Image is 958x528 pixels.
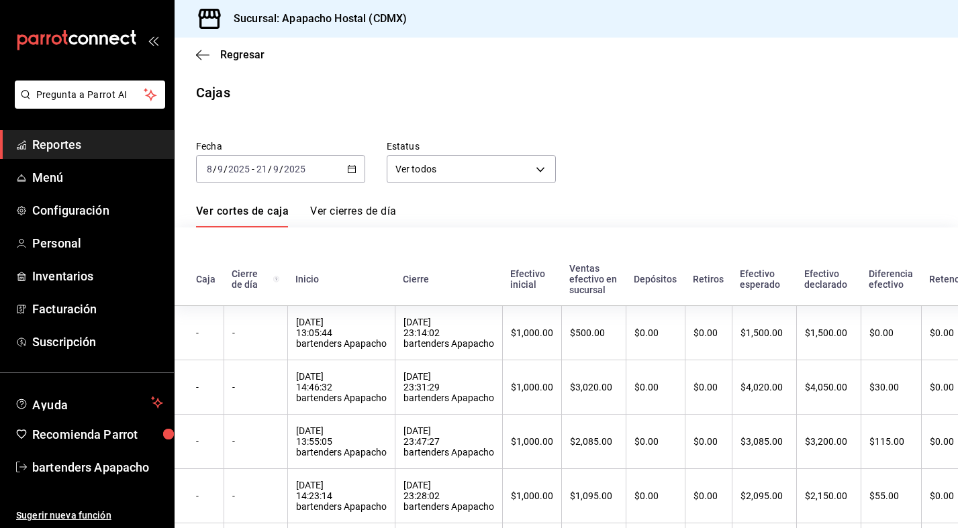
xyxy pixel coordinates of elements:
span: / [279,164,283,174]
span: Recomienda Parrot [32,425,163,443]
div: $3,085.00 [740,436,788,447]
span: Suscripción [32,333,163,351]
div: [DATE] 14:46:32 bartenders Apapacho [296,371,387,403]
span: / [268,164,272,174]
div: navigation tabs [196,205,396,227]
div: $1,500.00 [740,327,788,338]
span: Reportes [32,136,163,154]
div: $1,000.00 [511,436,553,447]
h3: Sucursal: Apapacho Hostal (CDMX) [223,11,407,27]
a: Ver cortes de caja [196,205,289,227]
div: $2,085.00 [570,436,618,447]
div: $1,000.00 [511,490,553,501]
label: Estatus [387,142,556,151]
div: $115.00 [869,436,913,447]
div: $3,020.00 [570,382,618,392]
span: Ayuda [32,394,146,411]
div: - [196,436,215,447]
div: $0.00 [693,382,724,392]
div: $55.00 [869,490,913,501]
div: Efectivo declarado [804,268,853,290]
div: $0.00 [693,490,724,501]
button: open_drawer_menu [148,35,158,46]
span: Pregunta a Parrot AI [36,88,144,102]
div: - [232,436,279,447]
div: $0.00 [634,327,677,338]
input: -- [273,164,279,174]
div: $4,050.00 [805,382,853,392]
div: $0.00 [693,327,724,338]
span: Configuración [32,201,163,219]
span: Facturación [32,300,163,318]
a: Pregunta a Parrot AI [9,97,165,111]
div: $1,095.00 [570,490,618,501]
span: / [224,164,228,174]
div: Ver todos [387,155,556,183]
div: - [232,327,279,338]
div: [DATE] 13:55:05 bartenders Apapacho [296,425,387,458]
div: Diferencia efectivo [869,268,913,290]
div: $1,000.00 [511,382,553,392]
span: bartenders Apapacho [32,458,163,476]
button: Regresar [196,48,265,61]
div: $0.00 [634,490,677,501]
label: Fecha [196,142,365,151]
input: -- [217,164,224,174]
div: Ventas efectivo en sucursal [569,263,618,295]
div: $0.00 [869,327,913,338]
div: $2,095.00 [740,490,788,501]
div: [DATE] 14:23:14 bartenders Apapacho [296,480,387,512]
div: $0.00 [634,382,677,392]
div: Cajas [196,83,230,103]
span: / [213,164,217,174]
div: Inicio [295,274,387,284]
span: Regresar [220,48,265,61]
div: $500.00 [570,327,618,338]
div: Caja [196,274,215,284]
input: -- [206,164,213,174]
span: Inventarios [32,267,163,285]
button: Pregunta a Parrot AI [15,81,165,109]
div: Efectivo inicial [510,268,553,290]
div: - [196,382,215,392]
span: - [252,164,254,174]
div: [DATE] 13:05:44 bartenders Apapacho [296,317,387,349]
div: $2,150.00 [805,490,853,501]
div: Cierre [403,274,494,284]
div: [DATE] 23:47:27 bartenders Apapacho [403,425,494,458]
div: [DATE] 23:28:02 bartenders Apapacho [403,480,494,512]
div: $3,200.00 [805,436,853,447]
div: $4,020.00 [740,382,788,392]
div: - [232,490,279,501]
div: [DATE] 23:14:02 bartenders Apapacho [403,317,494,349]
div: - [196,490,215,501]
div: Efectivo esperado [740,268,788,290]
div: $0.00 [693,436,724,447]
div: $1,500.00 [805,327,853,338]
svg: El número de cierre de día es consecutivo y consolida todos los cortes de caja previos en un únic... [273,274,279,284]
span: Menú [32,168,163,187]
div: $1,000.00 [511,327,553,338]
input: ---- [228,164,250,174]
div: Retiros [693,274,724,284]
span: Personal [32,234,163,252]
div: - [196,327,215,338]
input: ---- [283,164,306,174]
a: Ver cierres de día [310,205,396,227]
div: Depósitos [634,274,677,284]
div: [DATE] 23:31:29 bartenders Apapacho [403,371,494,403]
div: - [232,382,279,392]
div: $30.00 [869,382,913,392]
div: $0.00 [634,436,677,447]
span: Sugerir nueva función [16,509,163,523]
input: -- [256,164,268,174]
div: Cierre de día [232,268,279,290]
